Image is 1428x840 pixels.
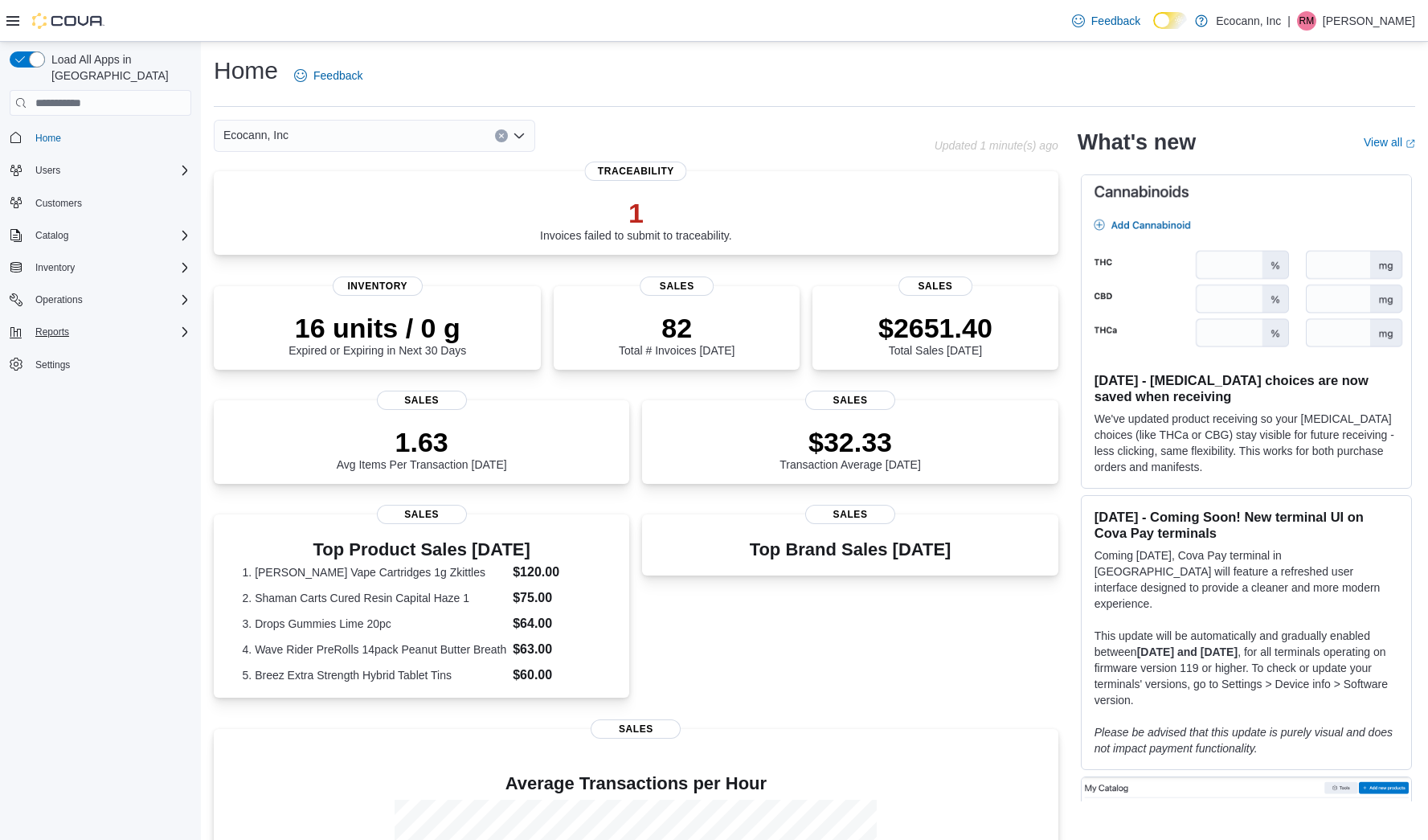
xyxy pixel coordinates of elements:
[288,312,466,344] p: 16 units / 0 g
[1405,139,1415,149] svg: External link
[3,353,198,376] button: Settings
[29,322,76,342] button: Reports
[288,59,369,92] a: Feedback
[29,258,81,277] button: Inventory
[214,55,278,87] h1: Home
[1078,129,1196,155] h2: What's new
[1066,5,1147,37] a: Feedback
[223,125,288,145] span: Ecocann, Inc
[3,159,198,182] button: Users
[1095,628,1398,708] p: This update will be automatically and gradually enabled between , for all terminals operating on ...
[878,312,992,357] div: Total Sales [DATE]
[29,194,88,213] a: Customers
[1095,509,1398,541] h3: [DATE] - Coming Soon! New terminal UI on Cova Pay terminals
[935,139,1058,152] p: Updated 1 minute(s) ago
[3,321,198,343] button: Reports
[513,614,601,633] dd: $64.00
[878,312,992,344] p: $2651.40
[779,426,921,458] p: $32.33
[337,426,507,458] p: 1.63
[805,391,895,410] span: Sales
[35,359,70,371] span: Settings
[805,505,895,524] span: Sales
[513,129,526,142] button: Open list of options
[3,125,198,149] button: Home
[29,290,89,309] button: Operations
[29,127,191,147] span: Home
[29,258,191,277] span: Inventory
[1153,12,1187,29] input: Dark Mode
[243,616,507,632] dt: 3. Drops Gummies Lime 20pc
[243,590,507,606] dt: 2. Shaman Carts Cured Resin Capital Haze 1
[377,391,467,410] span: Sales
[29,161,191,180] span: Users
[640,277,714,296] span: Sales
[10,119,191,418] nav: Complex example
[29,290,191,309] span: Operations
[35,261,75,274] span: Inventory
[35,132,61,145] span: Home
[513,666,601,685] dd: $60.00
[29,226,75,245] button: Catalog
[1216,11,1281,31] p: Ecocann, Inc
[3,191,198,215] button: Customers
[35,229,68,242] span: Catalog
[29,322,191,342] span: Reports
[29,193,191,213] span: Customers
[3,256,198,279] button: Inventory
[513,563,601,582] dd: $120.00
[495,129,508,142] button: Clear input
[1137,645,1238,658] strong: [DATE] and [DATE]
[1299,11,1315,31] span: RM
[1095,726,1393,755] em: Please be advised that this update is purely visual and does not impact payment functionality.
[591,719,681,739] span: Sales
[1091,13,1140,29] span: Feedback
[32,13,104,29] img: Cova
[243,641,507,658] dt: 4. Wave Rider PreRolls 14pack Peanut Butter Breath
[3,224,198,247] button: Catalog
[585,162,687,181] span: Traceability
[540,197,732,242] div: Invoices failed to submit to traceability.
[45,51,191,84] span: Load All Apps in [GEOGRAPHIC_DATA]
[513,588,601,608] dd: $75.00
[313,68,362,84] span: Feedback
[29,355,76,375] a: Settings
[29,129,68,148] a: Home
[377,505,467,524] span: Sales
[29,354,191,375] span: Settings
[29,161,67,180] button: Users
[1297,11,1316,31] div: Ray Markland
[1323,11,1415,31] p: [PERSON_NAME]
[779,426,921,471] div: Transaction Average [DATE]
[29,226,191,245] span: Catalog
[619,312,734,357] div: Total # Invoices [DATE]
[227,774,1045,793] h4: Average Transactions per Hour
[898,277,972,296] span: Sales
[288,312,466,357] div: Expired or Expiring in Next 30 Days
[1364,136,1415,149] a: View allExternal link
[3,289,198,311] button: Operations
[333,277,423,296] span: Inventory
[35,164,60,177] span: Users
[1095,372,1398,404] h3: [DATE] - [MEDICAL_DATA] choices are now saved when receiving
[1095,547,1398,612] p: Coming [DATE], Cova Pay terminal in [GEOGRAPHIC_DATA] will feature a refreshed user interface des...
[337,426,507,471] div: Avg Items Per Transaction [DATE]
[35,326,69,338] span: Reports
[750,540,951,559] h3: Top Brand Sales [DATE]
[243,540,601,559] h3: Top Product Sales [DATE]
[513,640,601,659] dd: $63.00
[619,312,734,344] p: 82
[35,293,83,306] span: Operations
[243,667,507,683] dt: 5. Breez Extra Strength Hybrid Tablet Tins
[540,197,732,229] p: 1
[1095,411,1398,475] p: We've updated product receiving so your [MEDICAL_DATA] choices (like THCa or CBG) stay visible fo...
[1287,11,1291,31] p: |
[243,564,507,580] dt: 1. [PERSON_NAME] Vape Cartridges 1g Zkittles
[35,197,82,210] span: Customers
